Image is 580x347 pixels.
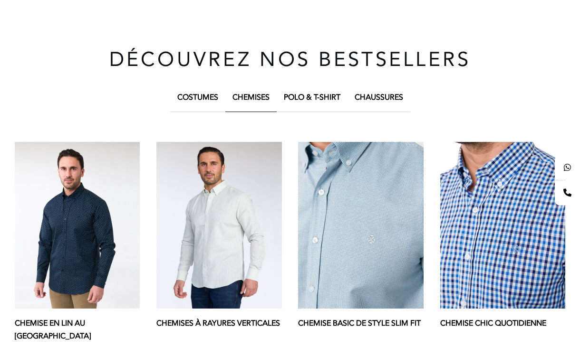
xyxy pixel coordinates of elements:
[232,91,270,104] div: Chemises
[156,317,282,330] p: Chemises à Rayures Verticales
[298,142,424,309] img: DSC_2177_Set_005-2-
[15,317,140,343] p: Chemise en Lin au [GEOGRAPHIC_DATA]
[440,142,566,309] img: DSC_2117_Set_001-
[177,91,218,104] div: COSTUMES
[15,50,566,75] h2: Découvrez Nos Bestsellers
[440,317,566,330] p: Chemise Chic Quotidienne
[555,155,580,180] a: Whatsapp
[298,317,424,330] p: Chemise Basic de Style Slim Fit
[555,173,580,179] span: Whatsapp
[156,142,282,309] img: CH-YAL321
[15,142,140,309] img: 3
[555,198,580,205] span: Call Us
[355,91,403,104] div: CHAUSSURES
[284,91,340,104] div: POLO & T-SHIRT
[555,180,580,205] a: Call Us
